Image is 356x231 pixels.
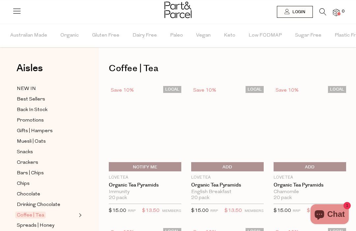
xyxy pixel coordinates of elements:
a: Organic Tea Pyramids [109,182,181,188]
div: Save 10% [191,86,218,95]
button: Add To Parcel [191,162,264,171]
button: Expand/Collapse Coffee | Tea [77,211,82,219]
a: Aisles [16,63,43,80]
small: RRP [128,209,135,213]
span: Gifts | Hampers [17,127,53,135]
span: Sugar Free [295,24,321,47]
a: Chocolate [17,190,77,198]
span: $15.00 [109,208,126,213]
a: Muesli | Oats [17,137,77,146]
div: Chamomile [274,189,346,195]
a: 0 [333,9,340,16]
span: Low FODMAP [249,24,282,47]
div: Immunity [109,189,181,195]
span: 20 pack [274,195,292,201]
span: $13.50 [307,207,324,215]
span: Drinking Chocolate [17,201,60,209]
span: Australian Made [10,24,47,47]
a: Organic Tea Pyramids [274,182,346,188]
button: Add To Parcel [274,162,346,171]
a: Promotions [17,116,77,125]
span: 20 pack [191,195,209,201]
img: Organic Tea Pyramids [310,129,310,129]
img: Part&Parcel [164,2,192,18]
div: Save 10% [274,86,301,95]
span: Coffee | Tea [15,212,46,218]
span: Best Sellers [17,96,45,103]
span: Back In Stock [17,106,47,114]
small: RRP [210,209,218,213]
span: $15.00 [191,208,209,213]
span: 0 [340,9,346,14]
p: Love Tea [274,175,346,181]
a: Chips [17,180,77,188]
span: Promotions [17,117,44,125]
span: Chips [17,180,30,188]
span: Login [291,9,305,15]
span: Spreads | Honey [17,222,54,230]
span: Muesli | Oats [17,138,46,146]
p: Love Tea [191,175,264,181]
a: Spreads | Honey [17,221,77,230]
span: Crackers [17,159,38,167]
a: Drinking Chocolate [17,201,77,209]
span: LOCAL [163,86,181,93]
span: Aisles [16,61,43,75]
span: Dairy Free [133,24,157,47]
span: $13.50 [142,207,160,215]
small: MEMBERS [245,209,264,213]
a: Organic Tea Pyramids [191,182,264,188]
small: RRP [293,209,300,213]
span: LOCAL [328,86,346,93]
span: Paleo [170,24,183,47]
span: $13.50 [224,207,242,215]
span: Snacks [17,148,33,156]
small: MEMBERS [162,209,181,213]
span: $15.00 [274,208,291,213]
span: Bars | Chips [17,169,44,177]
h1: Coffee | Tea [109,61,346,76]
span: Vegan [196,24,211,47]
p: Love Tea [109,175,181,181]
span: 20 pack [109,195,127,201]
div: Save 10% [109,86,136,95]
span: Gluten Free [92,24,119,47]
a: Bars | Chips [17,169,77,177]
a: Crackers [17,159,77,167]
inbox-online-store-chat: Shopify online store chat [309,204,351,226]
span: NEW IN [17,85,36,93]
span: Organic [60,24,79,47]
div: English Breakfast [191,189,264,195]
a: Back In Stock [17,106,77,114]
a: NEW IN [17,85,77,93]
span: LOCAL [246,86,264,93]
button: Notify Me [109,162,181,171]
span: Chocolate [17,190,40,198]
a: Gifts | Hampers [17,127,77,135]
a: Best Sellers [17,95,77,103]
span: Keto [224,24,235,47]
a: Snacks [17,148,77,156]
a: Coffee | Tea [17,211,77,219]
a: Login [277,6,313,18]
